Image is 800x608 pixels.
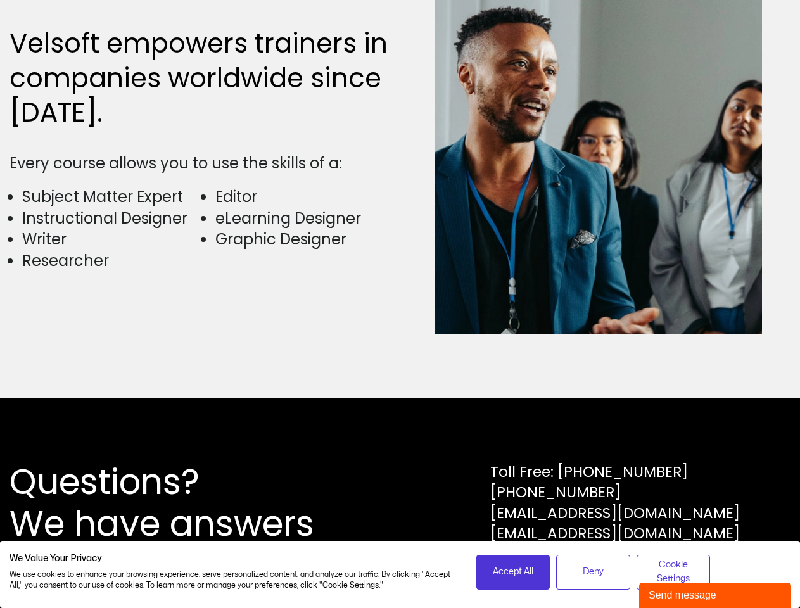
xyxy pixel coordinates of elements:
[215,208,393,229] li: eLearning Designer
[215,229,393,250] li: Graphic Designer
[22,208,200,229] li: Instructional Designer
[10,553,457,564] h2: We Value Your Privacy
[22,186,200,208] li: Subject Matter Expert
[476,555,550,590] button: Accept all cookies
[556,555,630,590] button: Deny all cookies
[637,555,711,590] button: Adjust cookie preferences
[22,250,200,272] li: Researcher
[490,462,740,543] div: Toll Free: [PHONE_NUMBER] [PHONE_NUMBER] [EMAIL_ADDRESS][DOMAIN_NAME] [EMAIL_ADDRESS][DOMAIN_NAME]
[22,229,200,250] li: Writer
[493,565,533,579] span: Accept All
[10,153,394,174] div: Every course allows you to use the skills of a:
[10,27,394,130] h2: Velsoft empowers trainers in companies worldwide since [DATE].
[639,580,794,608] iframe: chat widget
[583,565,604,579] span: Deny
[215,186,393,208] li: Editor
[10,569,457,591] p: We use cookies to enhance your browsing experience, serve personalized content, and analyze our t...
[645,558,702,586] span: Cookie Settings
[10,461,360,545] h2: Questions? We have answers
